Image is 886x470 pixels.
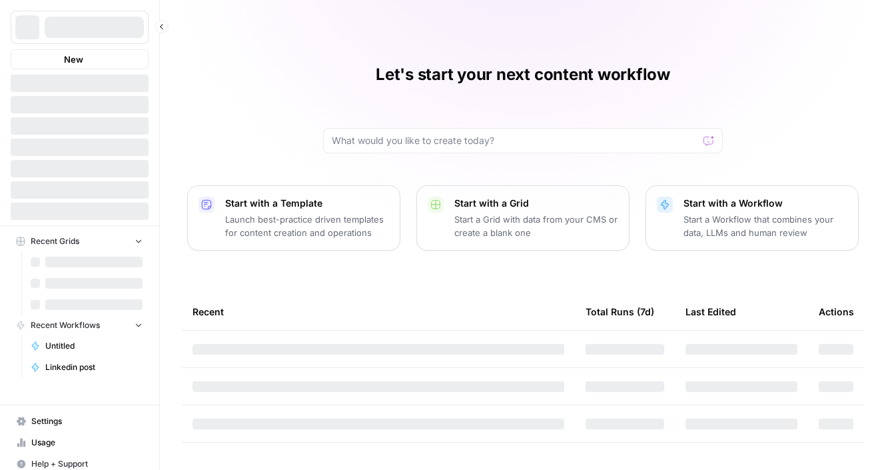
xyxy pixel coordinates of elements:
[11,432,149,453] a: Usage
[25,335,149,357] a: Untitled
[646,185,859,251] button: Start with a WorkflowStart a Workflow that combines your data, LLMs and human review
[416,185,630,251] button: Start with a GridStart a Grid with data from your CMS or create a blank one
[225,213,389,239] p: Launch best-practice driven templates for content creation and operations
[64,53,83,66] span: New
[332,134,698,147] input: What would you like to create today?
[454,213,618,239] p: Start a Grid with data from your CMS or create a blank one
[683,213,847,239] p: Start a Workflow that combines your data, LLMs and human review
[45,361,143,373] span: Linkedin post
[31,415,143,427] span: Settings
[11,411,149,432] a: Settings
[31,319,100,331] span: Recent Workflows
[586,293,654,330] div: Total Runs (7d)
[11,315,149,335] button: Recent Workflows
[376,64,670,85] h1: Let's start your next content workflow
[11,49,149,69] button: New
[454,197,618,210] p: Start with a Grid
[685,293,736,330] div: Last Edited
[31,458,143,470] span: Help + Support
[187,185,400,251] button: Start with a TemplateLaunch best-practice driven templates for content creation and operations
[25,357,149,378] a: Linkedin post
[31,437,143,449] span: Usage
[193,293,564,330] div: Recent
[31,235,79,247] span: Recent Grids
[819,293,854,330] div: Actions
[11,231,149,251] button: Recent Grids
[45,340,143,352] span: Untitled
[683,197,847,210] p: Start with a Workflow
[225,197,389,210] p: Start with a Template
